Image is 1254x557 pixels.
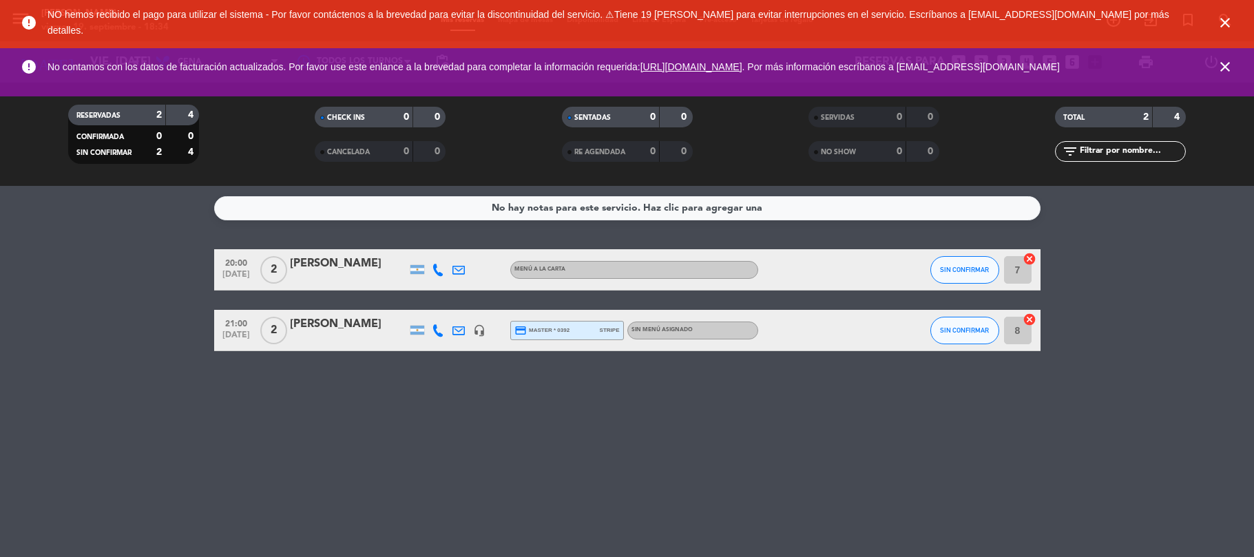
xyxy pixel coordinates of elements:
span: CONFIRMADA [76,134,124,140]
span: NO SHOW [821,149,856,156]
strong: 0 [928,147,936,156]
strong: 0 [188,132,196,141]
span: TOTAL [1063,114,1085,121]
div: [PERSON_NAME] [290,315,407,333]
span: [DATE] [219,270,253,286]
span: Sin menú asignado [631,327,693,333]
i: cancel [1023,252,1036,266]
strong: 0 [681,147,689,156]
span: 2 [260,256,287,284]
a: [URL][DOMAIN_NAME] [640,61,742,72]
strong: 4 [1174,112,1182,122]
span: RESERVADAS [76,112,121,119]
strong: 2 [156,147,162,157]
span: CANCELADA [327,149,370,156]
button: SIN CONFIRMAR [930,317,999,344]
strong: 0 [435,112,443,122]
div: No hay notas para este servicio. Haz clic para agregar una [492,200,762,216]
span: master * 0392 [514,324,570,337]
span: SIN CONFIRMAR [940,326,989,334]
i: close [1217,59,1233,75]
span: RE AGENDADA [574,149,625,156]
strong: 4 [188,110,196,120]
i: filter_list [1062,143,1078,160]
span: 2 [260,317,287,344]
strong: 0 [897,112,902,122]
span: CHECK INS [327,114,365,121]
i: cancel [1023,313,1036,326]
button: SIN CONFIRMAR [930,256,999,284]
i: error [21,59,37,75]
div: [PERSON_NAME] [290,255,407,273]
span: SIN CONFIRMAR [76,149,132,156]
span: SENTADAS [574,114,611,121]
strong: 2 [1143,112,1149,122]
span: SIN CONFIRMAR [940,266,989,273]
span: 20:00 [219,254,253,270]
i: error [21,14,37,31]
span: stripe [600,326,620,335]
strong: 0 [404,112,409,122]
strong: 0 [897,147,902,156]
span: MENÚ A LA CARTA [514,266,565,272]
i: credit_card [514,324,527,337]
strong: 0 [681,112,689,122]
strong: 0 [404,147,409,156]
strong: 0 [650,112,656,122]
span: [DATE] [219,330,253,346]
a: . Por más información escríbanos a [EMAIL_ADDRESS][DOMAIN_NAME] [742,61,1060,72]
i: close [1217,14,1233,31]
span: No contamos con los datos de facturación actualizados. Por favor use este enlance a la brevedad p... [48,61,1060,72]
span: 21:00 [219,315,253,330]
span: NO hemos recibido el pago para utilizar el sistema - Por favor contáctenos a la brevedad para evi... [48,9,1169,36]
strong: 0 [928,112,936,122]
strong: 0 [156,132,162,141]
strong: 4 [188,147,196,157]
i: headset_mic [473,324,485,337]
input: Filtrar por nombre... [1078,144,1185,159]
strong: 0 [650,147,656,156]
span: SERVIDAS [821,114,855,121]
strong: 0 [435,147,443,156]
strong: 2 [156,110,162,120]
